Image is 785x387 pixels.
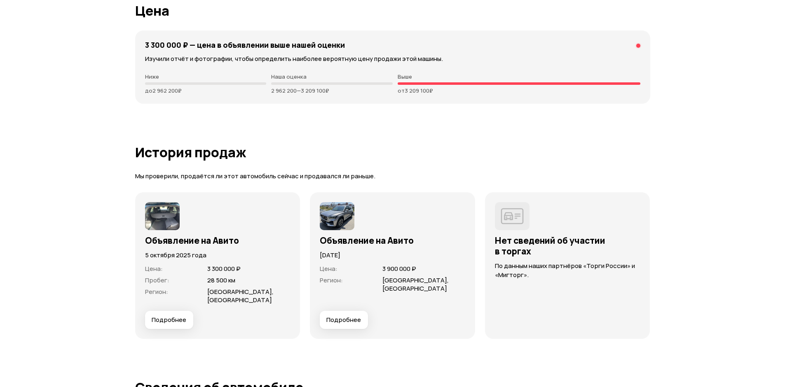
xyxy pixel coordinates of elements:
p: Выше [398,73,640,80]
span: Цена : [320,264,337,273]
p: Изучили отчёт и фотографии, чтобы определить наиболее вероятную цену продажи этой машины. [145,54,640,63]
button: Подробнее [145,311,193,329]
h3: Объявление на Авито [145,235,291,246]
span: [GEOGRAPHIC_DATA], [GEOGRAPHIC_DATA] [382,276,449,293]
p: [DATE] [320,251,465,260]
p: 2 962 200 — 3 209 100 ₽ [271,87,393,94]
span: 3 300 000 ₽ [207,264,241,273]
span: 28 500 км [207,276,235,284]
h1: История продаж [135,145,650,160]
span: 3 900 000 ₽ [382,264,416,273]
p: от 3 209 100 ₽ [398,87,640,94]
p: Мы проверили, продаётся ли этот автомобиль сейчас и продавался ли раньше. [135,172,650,181]
span: [GEOGRAPHIC_DATA], [GEOGRAPHIC_DATA] [207,287,274,304]
p: Ниже [145,73,267,80]
h1: Цена [135,3,650,18]
span: Подробнее [326,316,361,324]
button: Подробнее [320,311,368,329]
p: Наша оценка [271,73,393,80]
span: Регион : [145,287,168,296]
span: Регион : [320,276,343,284]
p: до 2 962 200 ₽ [145,87,267,94]
span: Подробнее [152,316,186,324]
h3: Объявление на Авито [320,235,465,246]
p: По данным наших партнёров «Торги России» и «Мигторг». [495,261,640,280]
span: Цена : [145,264,163,273]
p: 5 октября 2025 года [145,251,291,260]
h4: 3 300 000 ₽ — цена в объявлении выше нашей оценки [145,40,345,49]
span: Пробег : [145,276,169,284]
h3: Нет сведений об участии в торгах [495,235,640,256]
